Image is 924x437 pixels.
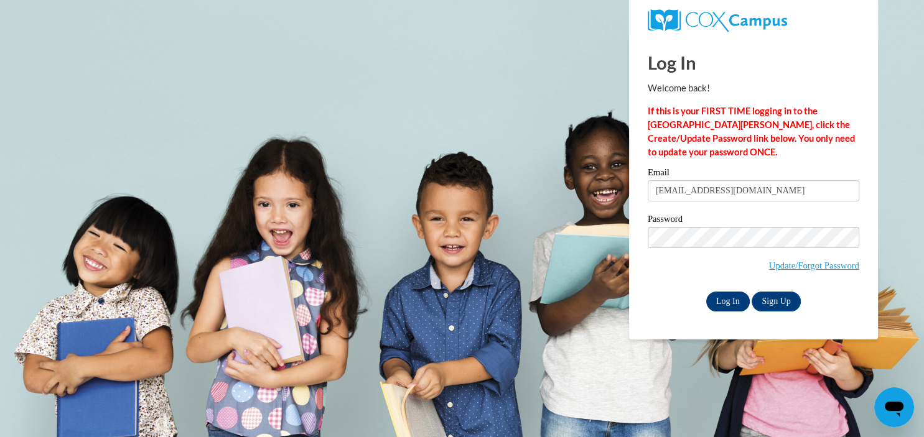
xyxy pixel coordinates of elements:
[752,292,800,311] a: Sign Up
[648,106,855,157] strong: If this is your FIRST TIME logging in to the [GEOGRAPHIC_DATA][PERSON_NAME], click the Create/Upd...
[648,9,787,32] img: COX Campus
[769,260,859,270] a: Update/Forgot Password
[874,387,914,427] iframe: Button to launch messaging window
[648,214,859,227] label: Password
[648,168,859,180] label: Email
[648,9,859,32] a: COX Campus
[648,50,859,75] h1: Log In
[648,81,859,95] p: Welcome back!
[706,292,750,311] input: Log In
